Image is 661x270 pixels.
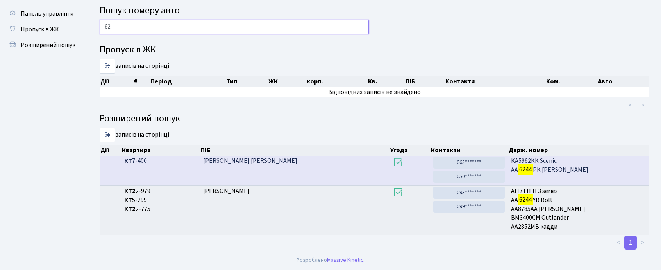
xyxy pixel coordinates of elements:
b: КТ [124,157,132,165]
th: # [133,76,150,87]
th: Контакти [430,145,508,156]
select: записів на сторінці [100,128,115,142]
th: ПІБ [405,76,445,87]
b: КТ [124,196,132,204]
th: Ком. [545,76,597,87]
span: KA5962KK Scenic AA PK [PERSON_NAME] [511,157,646,175]
a: Панель управління [4,6,82,22]
span: [PERSON_NAME] [PERSON_NAME] [203,157,297,165]
label: записів на сторінці [100,59,169,74]
th: Держ. номер [508,145,649,156]
b: КТ2 [124,205,136,213]
span: Панель управління [21,9,73,18]
h4: Розширений пошук [100,113,649,124]
label: записів на сторінці [100,128,169,142]
th: Квартира [121,145,200,156]
a: Пропуск в ЖК [4,22,82,37]
mark: 6244 [518,164,533,175]
td: Відповідних записів не знайдено [100,87,649,97]
th: Авто [597,76,649,87]
th: ПІБ [200,145,389,156]
th: ЖК [268,76,306,87]
th: Дії [100,76,133,87]
span: 7-400 [124,157,197,166]
th: Період [150,76,225,87]
select: записів на сторінці [100,59,115,74]
th: Кв. [367,76,405,87]
span: Розширений пошук [21,41,75,49]
span: АІ1711ЕН 3 series АА YB Bolt АА8785АА [PERSON_NAME] ВМ3400СМ Outlander АА2852МВ кадди [511,187,646,231]
b: КТ2 [124,187,136,195]
a: Massive Kinetic [327,256,363,264]
div: Розроблено . [297,256,364,265]
mark: 6244 [518,194,533,205]
a: 1 [624,236,637,250]
th: Контакти [445,76,545,87]
th: Угода [389,145,430,156]
span: [PERSON_NAME] [203,187,250,195]
span: Пропуск в ЖК [21,25,59,34]
th: корп. [306,76,367,87]
input: Пошук [100,20,369,34]
h4: Пропуск в ЖК [100,44,649,56]
a: Розширений пошук [4,37,82,53]
th: Дії [100,145,121,156]
span: Пошук номеру авто [100,4,180,17]
th: Тип [225,76,268,87]
span: 2-979 5-299 2-775 [124,187,197,214]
